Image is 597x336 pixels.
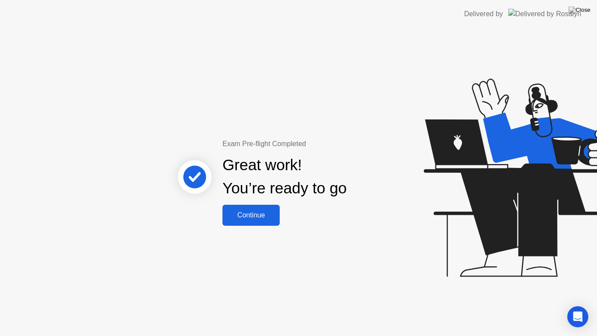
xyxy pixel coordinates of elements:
[222,139,403,149] div: Exam Pre-flight Completed
[464,9,503,19] div: Delivered by
[569,7,590,14] img: Close
[567,306,588,327] div: Open Intercom Messenger
[225,211,277,219] div: Continue
[222,205,280,226] button: Continue
[508,9,581,19] img: Delivered by Rosalyn
[222,154,347,200] div: Great work! You’re ready to go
